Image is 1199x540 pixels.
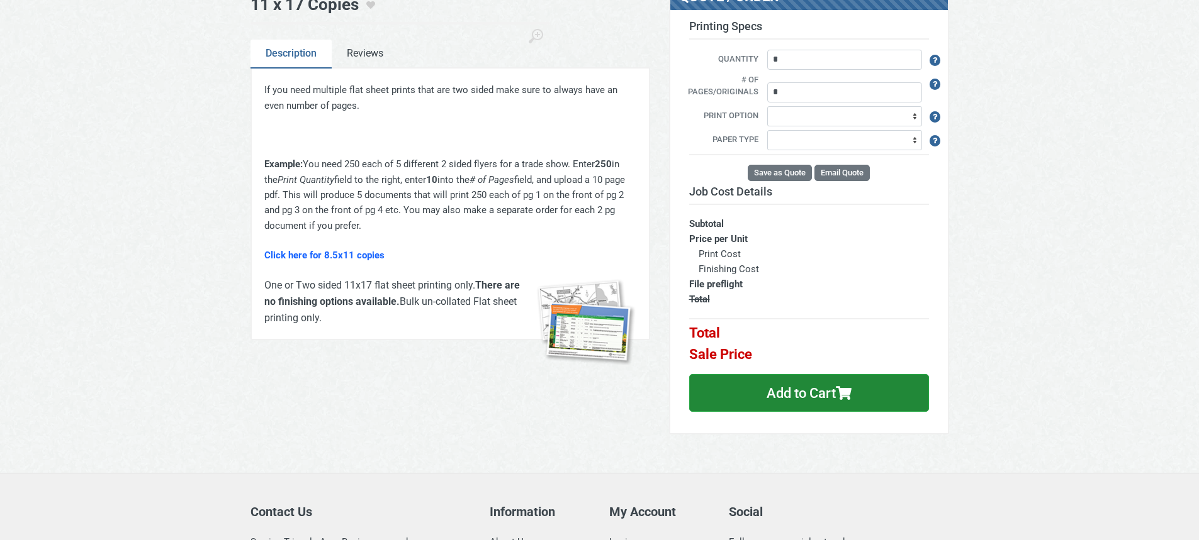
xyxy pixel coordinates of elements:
[264,158,303,170] strong: Example:
[680,109,765,123] label: Print Option
[250,504,471,519] h5: Contact Us
[680,53,765,67] label: Quantity
[470,174,514,185] em: # of Pages
[332,40,398,69] a: Reviews
[426,174,437,185] strong: 10
[264,82,636,263] div: If you need multiple flat sheet prints that are two sided make sure to always have an even number...
[680,133,765,147] label: Paper Type
[250,40,332,69] a: Description
[264,277,636,326] div: One or Two sided 11x17 flat sheet printing only. Bulk un-collated Flat sheet printing only.
[689,185,929,199] h3: Job Cost Details
[689,277,929,292] th: File preflight
[689,19,929,40] h3: Printing Specs
[729,504,949,519] h5: Social
[689,231,929,246] th: Price per Unit
[814,165,870,181] button: Email Quote
[689,204,929,231] th: Subtotal
[748,165,812,181] button: Save as Quote
[264,279,520,307] strong: There are no finishing options available.
[689,246,929,262] th: Print Cost
[689,341,929,362] th: Sale Price
[689,319,929,341] th: Total
[680,74,765,99] label: # of pages/originals
[264,250,385,261] a: Click here for 8.5x11 copies
[689,292,929,319] th: Total
[595,158,612,170] strong: 250
[264,157,636,233] p: You need 250 each of 5 different 2 sided flyers for a trade show. Enter in the field to the right...
[609,504,710,519] h5: My Account
[689,374,929,412] button: Add to Cart
[278,174,334,185] em: Print Quantity
[689,262,929,277] th: Finishing Cost
[490,504,590,519] h5: Information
